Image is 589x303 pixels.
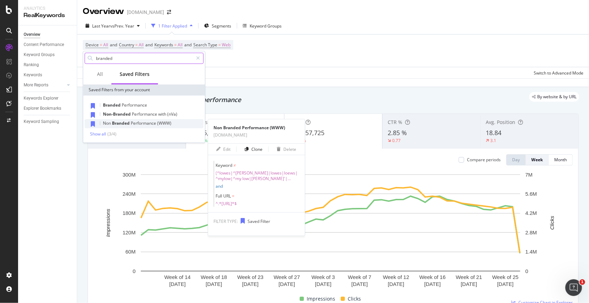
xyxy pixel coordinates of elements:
span: and [110,42,117,48]
button: Segments [201,20,234,31]
a: Keyword Sampling [24,118,72,125]
text: [DATE] [497,281,514,287]
text: [DATE] [424,281,441,287]
button: Last YearvsPrev. Year [83,20,143,31]
text: 2.8M [525,230,537,235]
text: Week of 14 [164,274,191,280]
text: 240M [122,191,136,197]
text: [DATE] [352,281,368,287]
span: with [158,111,167,117]
span: = [218,42,221,48]
div: Delete [284,146,297,152]
text: [DATE] [315,281,331,287]
text: Week of 12 [383,274,409,280]
text: Week of 21 [456,274,482,280]
div: [DOMAIN_NAME] [127,9,164,16]
span: Segments [212,23,231,29]
span: ≠ [234,163,236,169]
span: All [103,40,108,50]
span: All [139,40,144,50]
div: RealKeywords [24,11,71,20]
text: 1.4M [525,249,537,255]
div: Content Performance [24,41,64,48]
div: Overview [83,6,124,17]
span: Country [119,42,134,48]
span: Impressions [191,119,220,125]
div: Keywords Explorer [24,95,58,102]
span: = [232,193,235,199]
span: Web [222,40,231,50]
span: Keyword [216,163,233,169]
div: 0.77 [392,138,401,143]
span: Branded [112,120,131,126]
span: Search Type [193,42,217,48]
div: Explorer Bookmarks [24,105,61,112]
span: and [145,42,153,48]
span: Clicks [348,295,361,303]
span: and [184,42,192,48]
span: (WWW) [157,120,171,126]
span: Branded [103,102,122,108]
div: Keyword Sampling [24,118,59,125]
span: Device [86,42,99,48]
text: Week of 3 [312,274,335,280]
text: Week of 16 [419,274,446,280]
span: FILTER TYPE: [214,219,238,225]
span: Avg. Position [486,119,516,125]
div: Compare periods [467,157,501,163]
div: Edit [224,146,231,152]
span: By website & by URL [537,95,576,99]
span: = [100,42,102,48]
div: Keyword Groups [24,51,55,59]
div: Overview [24,31,40,38]
text: 0 [525,268,528,274]
span: 18.84 [486,129,502,137]
div: Week [531,157,543,163]
button: Week [526,154,549,165]
text: Week of 18 [201,274,227,280]
div: A chart. [94,171,568,292]
text: 5.6M [525,191,537,197]
text: Week of 25 [492,274,519,280]
text: [DATE] [461,281,477,287]
a: Explorer Bookmarks [24,105,72,112]
a: Content Performance [24,41,72,48]
text: Week of 23 [237,274,264,280]
text: [DATE] [242,281,258,287]
a: Keyword Groups [24,51,72,59]
span: = [174,42,177,48]
span: Impressions [307,295,335,303]
text: 7M [525,172,533,178]
span: All [178,40,183,50]
div: All [97,71,103,78]
span: 259,357,725 [290,129,324,137]
text: Clicks [549,216,555,230]
div: [DOMAIN_NAME] [208,132,305,138]
div: legacy label [529,92,579,102]
span: 2.85 % [388,129,407,137]
div: Keywords [24,71,42,79]
span: Performance [131,120,157,126]
div: Non Branded Performance (WWW) [208,125,305,131]
text: 0 [133,268,136,274]
div: Clone [252,146,263,152]
a: Keywords Explorer [24,95,72,102]
text: 4.2M [525,210,537,216]
text: [DATE] [206,281,222,287]
button: Edit [214,144,231,155]
a: Ranking [24,61,72,69]
div: Show all [90,132,106,137]
div: Switch to Advanced Mode [534,70,583,76]
a: Keywords [24,71,72,79]
span: ^.*[URL]*$ [216,201,299,207]
div: Saved Filters [120,71,150,78]
button: 1 Filter Applied [148,20,195,31]
text: 120M [122,230,136,235]
span: = [135,42,138,48]
div: 1 Filter Applied [158,23,187,29]
span: (^lowes|^[PERSON_NAME]|lowes|loews|^mylow|^my low|[PERSON_NAME]'|[PERSON_NAME]'|^lows|^[PERSON_NA... [216,171,299,182]
div: arrow-right-arrow-left [167,10,171,15]
span: (nVa) [167,111,177,117]
div: Month [554,157,567,163]
div: Day [512,157,520,163]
